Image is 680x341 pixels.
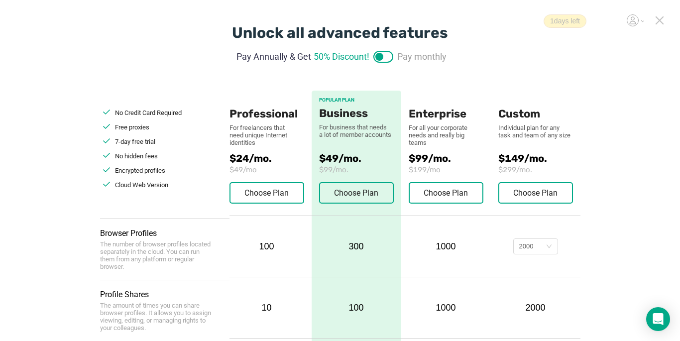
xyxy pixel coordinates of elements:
div: The amount of times you can share browser profiles. It allows you to assign viewing, editing, or ... [100,302,215,332]
div: Custom [498,91,573,120]
div: POPULAR PLAN [319,97,394,103]
div: 100 [229,241,304,252]
div: For freelancers that need unique Internet identities [229,124,294,146]
div: For all your corporate needs and really big teams [409,124,483,146]
div: Individual plan for any task and team of any size [498,124,573,139]
div: Profile Shares [100,290,229,299]
div: 10 [229,303,304,313]
div: Open Intercom Messenger [646,307,670,331]
span: Pay Annually & Get [236,50,311,63]
span: $49/mo [229,165,312,174]
button: Choose Plan [229,182,304,204]
div: 100 [312,277,401,338]
span: Pay monthly [397,50,447,63]
div: 2000 [519,239,534,254]
span: 7-day free trial [115,138,155,145]
div: Enterprise [409,91,483,120]
div: Browser Profiles [100,228,229,238]
span: $49/mo. [319,152,394,164]
div: 2000 [498,303,573,313]
span: 1 days left [544,14,586,28]
button: Choose Plan [409,182,483,204]
span: $99/mo. [409,152,498,164]
span: $99/mo. [319,165,394,174]
span: $199/mo [409,165,498,174]
div: Business [319,107,394,120]
div: 1000 [409,303,483,313]
span: No Credit Card Required [115,109,182,116]
span: $149/mo. [498,152,580,164]
div: For business that needs [319,123,394,131]
button: Choose Plan [319,182,394,204]
div: Professional [229,91,304,120]
div: 300 [312,216,401,277]
i: icon: down [546,243,552,250]
div: 1000 [409,241,483,252]
span: Free proxies [115,123,149,131]
span: No hidden fees [115,152,158,160]
span: Encrypted profiles [115,167,165,174]
span: 50% Discount! [314,50,369,63]
div: Unlock all advanced features [232,24,448,42]
span: $299/mo. [498,165,580,174]
span: Cloud Web Version [115,181,168,189]
span: $24/mo. [229,152,312,164]
button: Choose Plan [498,182,573,204]
div: The number of browser profiles located separately in the cloud. You can run them from any platfor... [100,240,215,270]
div: a lot of member accounts [319,131,394,138]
